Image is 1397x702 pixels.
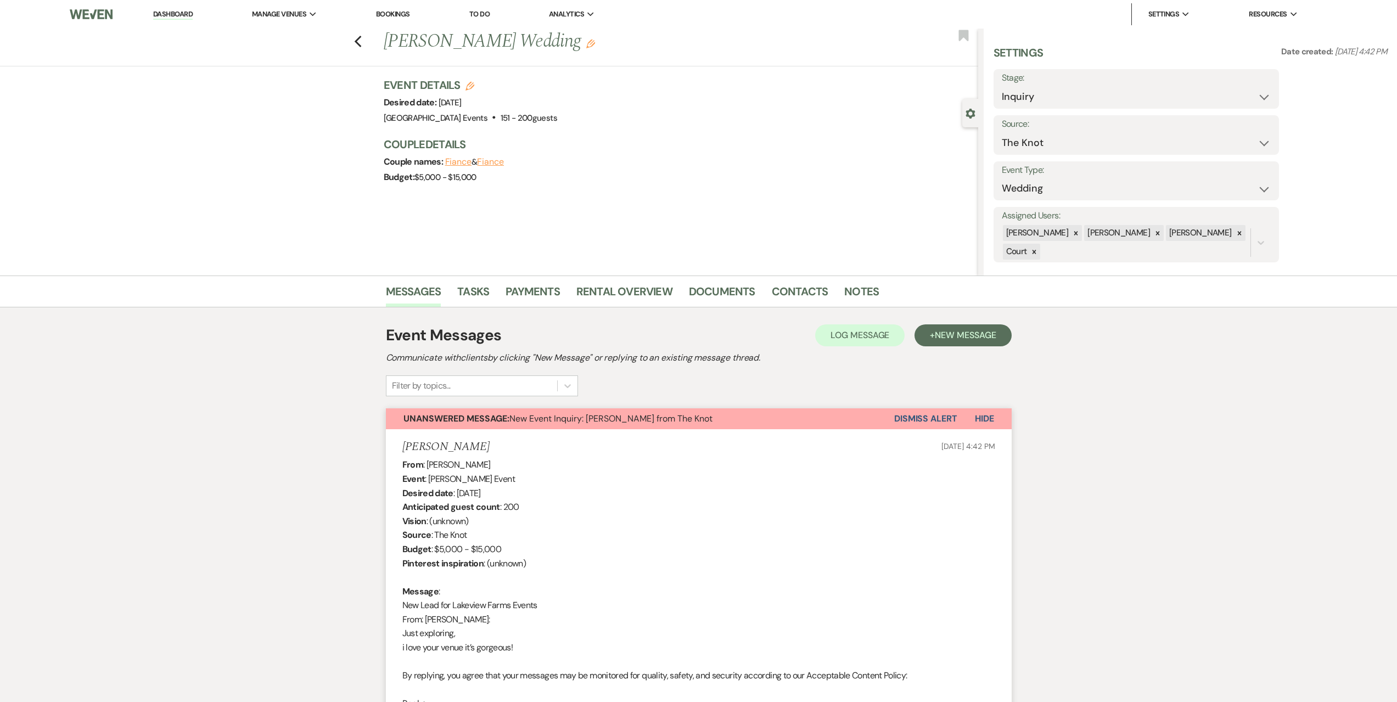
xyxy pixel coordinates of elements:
strong: Unanswered Message: [403,413,509,424]
span: Analytics [549,9,584,20]
label: Source: [1002,116,1271,132]
span: Manage Venues [252,9,306,20]
h3: Settings [994,45,1043,69]
a: Rental Overview [576,283,672,307]
b: Pinterest inspiration [402,558,484,569]
a: Tasks [457,283,489,307]
b: Source [402,529,431,541]
h1: [PERSON_NAME] Wedding [384,29,855,55]
a: Messages [386,283,441,307]
div: Court [1003,244,1029,260]
a: Documents [689,283,755,307]
img: Weven Logo [70,3,113,26]
div: Filter by topics... [392,379,451,392]
span: Resources [1249,9,1287,20]
span: Budget: [384,171,415,183]
label: Stage: [1002,70,1271,86]
label: Assigned Users: [1002,208,1271,224]
span: [DATE] 4:42 PM [941,441,995,451]
span: New Event Inquiry: [PERSON_NAME] from The Knot [403,413,712,424]
button: Close lead details [966,108,975,118]
span: New Message [935,329,996,341]
h1: Event Messages [386,324,502,347]
span: [GEOGRAPHIC_DATA] Events [384,113,488,123]
div: [PERSON_NAME] [1003,225,1070,241]
a: Dashboard [153,9,193,20]
a: Payments [506,283,560,307]
button: +New Message [914,324,1011,346]
b: Event [402,473,425,485]
b: Desired date [402,487,453,499]
button: Edit [586,38,595,48]
button: Fiance [477,158,504,166]
span: $5,000 - $15,000 [414,172,476,183]
a: To Do [469,9,490,19]
span: 151 - 200 guests [501,113,557,123]
h2: Communicate with clients by clicking "New Message" or replying to an existing message thread. [386,351,1012,364]
span: Hide [975,413,994,424]
button: Hide [957,408,1012,429]
h5: [PERSON_NAME] [402,440,490,454]
b: Anticipated guest count [402,501,500,513]
b: Message [402,586,439,597]
span: Log Message [831,329,889,341]
b: From [402,459,423,470]
button: Fiance [445,158,472,166]
a: Notes [844,283,879,307]
span: Settings [1148,9,1180,20]
button: Log Message [815,324,905,346]
span: & [445,156,504,167]
span: Couple names: [384,156,445,167]
b: Budget [402,543,431,555]
div: [PERSON_NAME] [1166,225,1233,241]
span: [DATE] 4:42 PM [1335,46,1387,57]
label: Event Type: [1002,162,1271,178]
span: [DATE] [439,97,462,108]
button: Unanswered Message:New Event Inquiry: [PERSON_NAME] from The Knot [386,408,894,429]
b: Vision [402,515,427,527]
button: Dismiss Alert [894,408,957,429]
a: Bookings [376,9,410,19]
span: Desired date: [384,97,439,108]
span: Date created: [1281,46,1335,57]
h3: Event Details [384,77,557,93]
div: [PERSON_NAME] [1084,225,1152,241]
h3: Couple Details [384,137,967,152]
a: Contacts [772,283,828,307]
